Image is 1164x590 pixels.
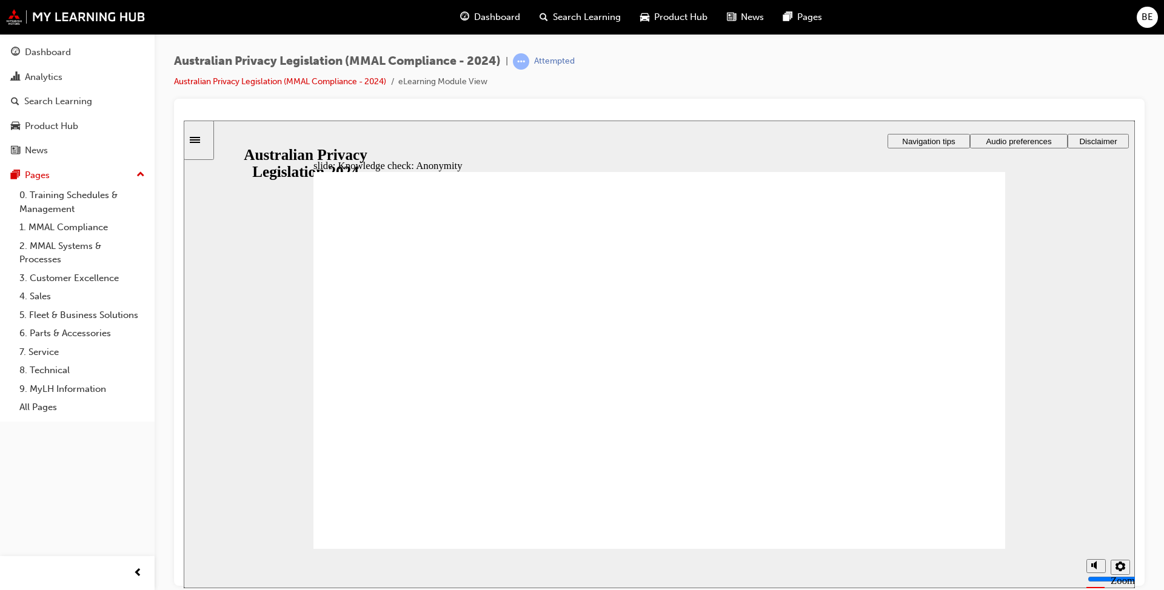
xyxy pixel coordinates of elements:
[5,115,150,138] a: Product Hub
[460,10,469,25] span: guage-icon
[15,324,150,343] a: 6. Parts & Accessories
[5,39,150,164] button: DashboardAnalyticsSearch LearningProduct HubNews
[797,10,822,24] span: Pages
[5,41,150,64] a: Dashboard
[15,343,150,362] a: 7. Service
[513,53,529,70] span: learningRecordVerb_ATTEMPT-icon
[25,168,50,182] div: Pages
[783,10,792,25] span: pages-icon
[25,144,48,157] div: News
[741,10,764,24] span: News
[133,566,142,581] span: prev-icon
[450,5,530,30] a: guage-iconDashboard
[774,5,832,30] a: pages-iconPages
[802,16,868,25] span: Audio preferences
[927,454,951,490] label: Zoom to fit
[15,186,150,218] a: 0. Training Schedules & Management
[15,380,150,399] a: 9. MyLH Information
[15,361,150,380] a: 8. Technical
[718,16,771,25] span: Navigation tips
[897,428,945,468] div: misc controls
[136,167,145,183] span: up-icon
[895,16,933,25] span: Disclaimer
[553,10,621,24] span: Search Learning
[15,237,150,269] a: 2. MMAL Systems & Processes
[5,139,150,162] a: News
[704,13,786,28] button: Navigation tips
[398,75,487,89] li: eLearning Module View
[630,5,717,30] a: car-iconProduct Hub
[15,218,150,237] a: 1. MMAL Compliance
[15,306,150,325] a: 5. Fleet & Business Solutions
[727,10,736,25] span: news-icon
[5,66,150,88] a: Analytics
[11,121,20,132] span: car-icon
[530,5,630,30] a: search-iconSearch Learning
[884,13,945,28] button: Disclaimer
[11,145,20,156] span: news-icon
[24,94,92,108] div: Search Learning
[1142,10,1153,24] span: BE
[25,45,71,59] div: Dashboard
[6,9,145,25] img: mmal
[5,164,150,187] button: Pages
[927,439,946,454] button: Settings
[15,398,150,417] a: All Pages
[1137,7,1158,28] button: BE
[25,70,62,84] div: Analytics
[717,5,774,30] a: news-iconNews
[15,269,150,288] a: 3. Customer Excellence
[786,13,884,28] button: Audio preferences
[534,56,575,67] div: Attempted
[904,454,982,463] input: volume
[15,287,150,306] a: 4. Sales
[11,72,20,83] span: chart-icon
[903,439,922,452] button: Mute (Ctrl+Alt+M)
[11,96,19,107] span: search-icon
[474,10,520,24] span: Dashboard
[25,119,78,133] div: Product Hub
[11,47,20,58] span: guage-icon
[506,55,508,68] span: |
[5,90,150,113] a: Search Learning
[540,10,548,25] span: search-icon
[174,55,501,68] span: Australian Privacy Legislation (MMAL Compliance - 2024)
[640,10,649,25] span: car-icon
[11,170,20,181] span: pages-icon
[174,76,386,87] a: Australian Privacy Legislation (MMAL Compliance - 2024)
[654,10,707,24] span: Product Hub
